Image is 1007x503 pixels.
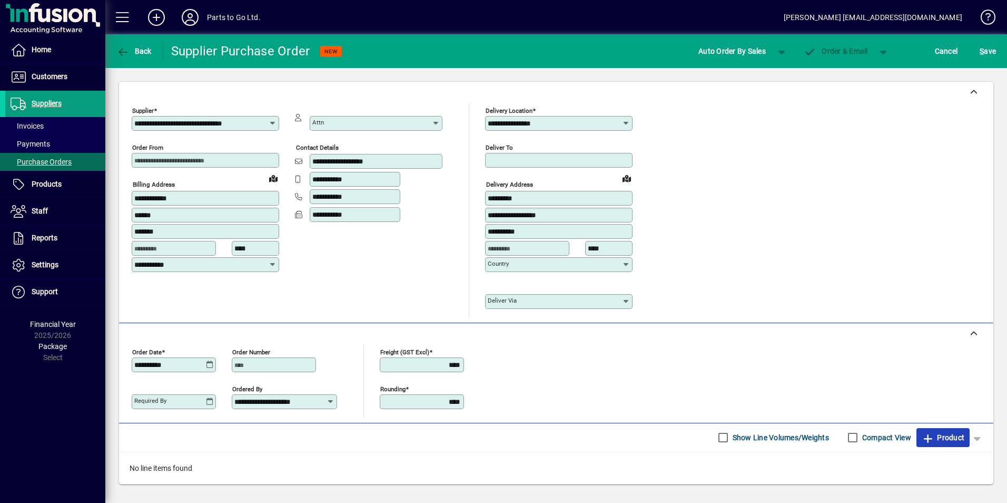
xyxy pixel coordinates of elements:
span: NEW [324,48,338,55]
mat-label: Order from [132,144,163,151]
span: Staff [32,207,48,215]
span: Support [32,287,58,296]
mat-label: Deliver To [486,144,513,151]
button: Profile [173,8,207,27]
span: Back [116,47,152,55]
label: Compact View [860,432,911,443]
span: Order & Email [804,47,868,55]
mat-label: Freight (GST excl) [380,348,429,355]
button: Auto Order By Sales [693,42,771,61]
mat-label: Rounding [380,385,406,392]
mat-label: Country [488,260,509,267]
mat-label: Delivery Location [486,107,532,114]
div: [PERSON_NAME] [EMAIL_ADDRESS][DOMAIN_NAME] [784,9,962,26]
span: Settings [32,260,58,269]
a: Staff [5,198,105,225]
span: ave [980,43,996,60]
button: Cancel [932,42,961,61]
mat-label: Required by [134,397,166,404]
button: Save [977,42,999,61]
span: Home [32,45,51,54]
span: Purchase Orders [11,158,72,166]
a: View on map [618,170,635,187]
mat-label: Attn [312,119,324,126]
button: Product [916,428,970,447]
mat-label: Supplier [132,107,154,114]
a: Knowledge Base [973,2,994,36]
span: Package [38,342,67,351]
a: Home [5,37,105,63]
div: Supplier Purchase Order [171,43,310,60]
span: S [980,47,984,55]
a: Customers [5,64,105,90]
button: Order & Email [798,42,873,61]
span: Product [922,429,964,446]
span: Products [32,180,62,188]
div: Parts to Go Ltd. [207,9,261,26]
a: Products [5,171,105,198]
mat-label: Ordered by [232,385,262,392]
button: Back [114,42,154,61]
a: Support [5,279,105,305]
span: Customers [32,72,67,81]
div: No line items found [119,452,993,485]
mat-label: Order number [232,348,270,355]
span: Financial Year [30,320,76,328]
span: Suppliers [32,99,62,108]
a: Invoices [5,117,105,135]
span: Cancel [935,43,958,60]
button: Add [140,8,173,27]
app-page-header-button: Back [105,42,163,61]
span: Invoices [11,122,44,130]
a: Reports [5,225,105,252]
span: Auto Order By Sales [698,43,766,60]
a: View on map [265,170,282,187]
a: Purchase Orders [5,153,105,171]
a: Settings [5,252,105,278]
span: Reports [32,234,57,242]
label: Show Line Volumes/Weights [730,432,829,443]
a: Payments [5,135,105,153]
mat-label: Order date [132,348,162,355]
span: Payments [11,140,50,148]
mat-label: Deliver via [488,297,517,304]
